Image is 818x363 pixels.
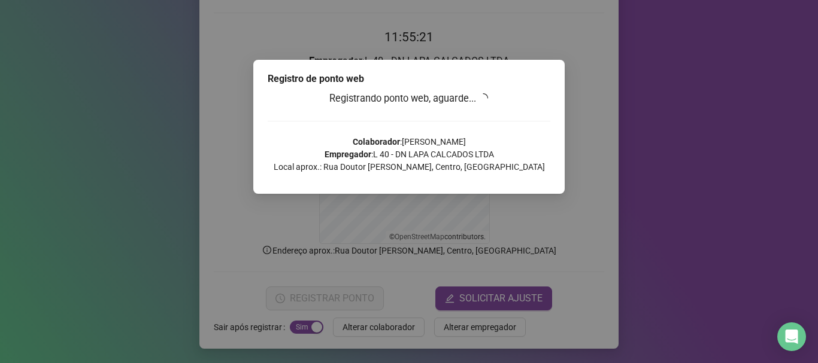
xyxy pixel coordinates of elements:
[268,91,550,106] h3: Registrando ponto web, aguarde...
[268,136,550,173] p: : [PERSON_NAME] : L 40 - DN LAPA CALCADOS LTDA Local aprox.: Rua Doutor [PERSON_NAME], Centro, [G...
[353,137,400,147] strong: Colaborador
[477,91,490,105] span: loading
[268,72,550,86] div: Registro de ponto web
[325,150,371,159] strong: Empregador
[777,322,806,351] div: Open Intercom Messenger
